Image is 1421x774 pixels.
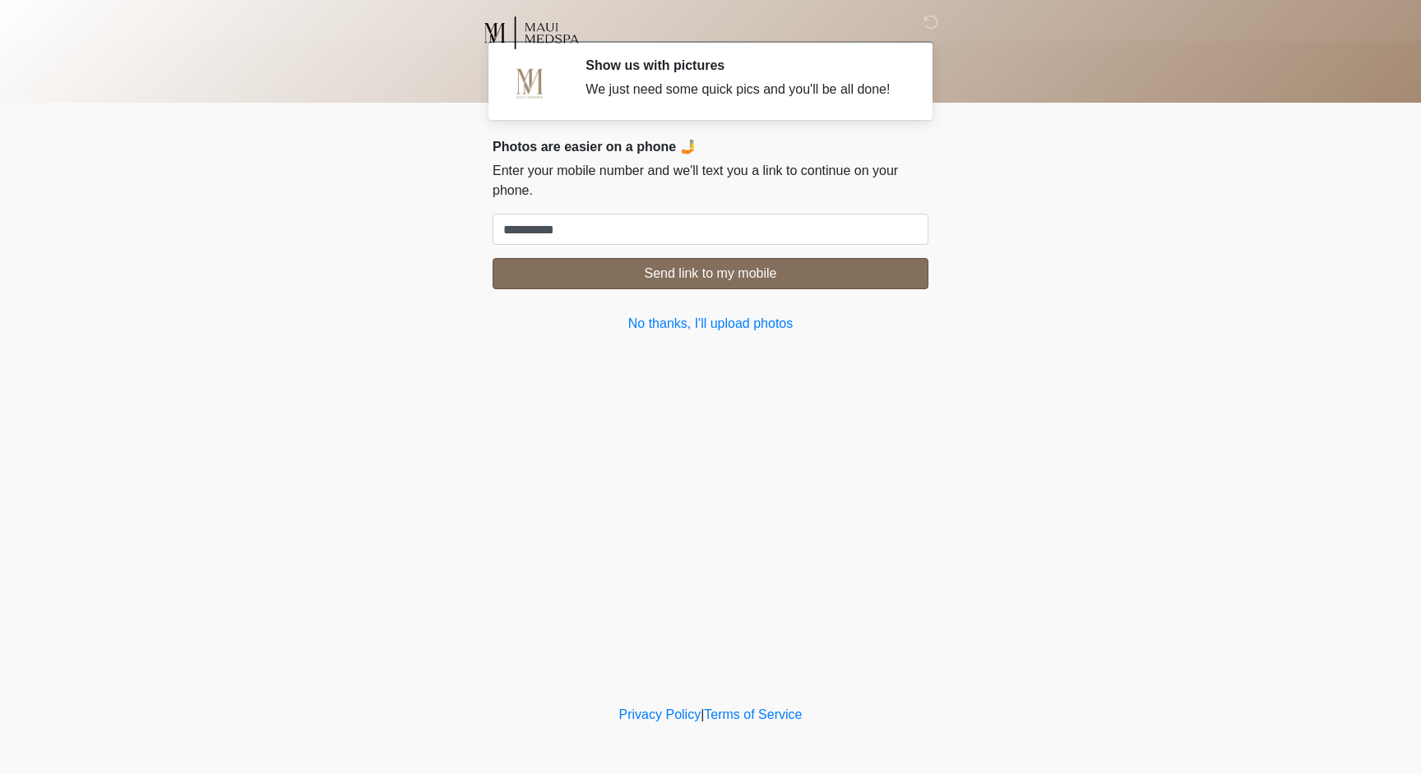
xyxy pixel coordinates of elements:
a: Terms of Service [704,707,802,721]
p: Enter your mobile number and we'll text you a link to continue on your phone. [493,161,928,200]
a: | [701,707,704,721]
button: Send link to my mobile [493,258,928,289]
a: Privacy Policy [619,707,701,721]
div: We just need some quick pics and you'll be all done! [586,80,904,99]
img: Agent Avatar [505,58,554,107]
a: No thanks, I'll upload photos [493,314,928,334]
img: Maui MedSpa Logo [476,12,586,53]
h2: Photos are easier on a phone 🤳 [493,139,928,154]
